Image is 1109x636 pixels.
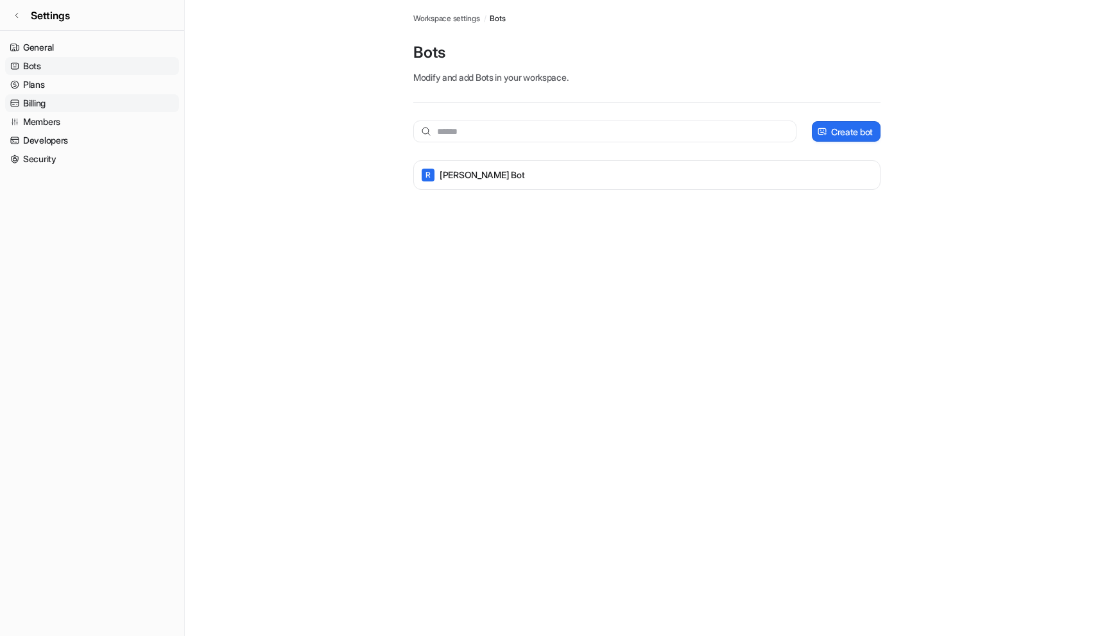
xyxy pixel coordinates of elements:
[5,131,179,149] a: Developers
[5,113,179,131] a: Members
[817,127,827,137] img: create
[831,125,873,138] p: Create bot
[812,121,881,142] button: Create bot
[5,57,179,75] a: Bots
[413,42,881,63] p: Bots
[31,8,70,23] span: Settings
[5,38,179,56] a: General
[484,13,486,24] span: /
[440,169,524,181] p: [PERSON_NAME] Bot
[413,71,881,84] p: Modify and add Bots in your workspace.
[413,13,480,24] a: Workspace settings
[422,169,434,181] span: R
[490,13,505,24] a: Bots
[5,150,179,168] a: Security
[5,76,179,94] a: Plans
[5,94,179,112] a: Billing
